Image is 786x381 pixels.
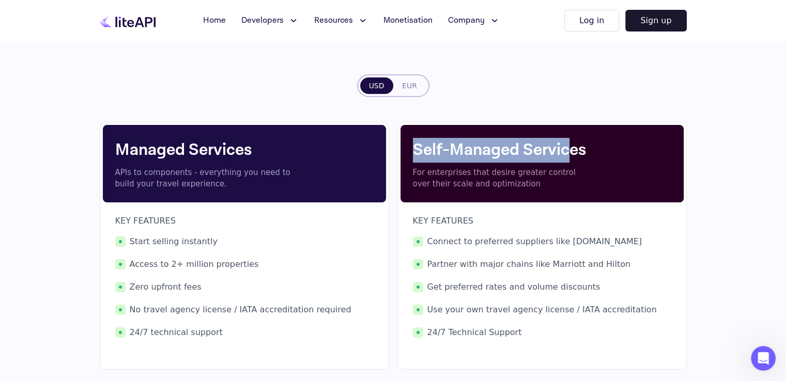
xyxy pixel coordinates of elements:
[413,281,671,293] span: Get preferred rates and volume discounts
[625,10,686,31] button: Sign up
[115,304,374,316] span: No travel agency license / IATA accreditation required
[115,167,296,190] p: APIs to components - everything you need to build your travel experience.
[413,258,671,271] span: Partner with major chains like Marriott and Hilton
[314,14,353,27] span: Resources
[308,10,374,31] button: Resources
[377,10,439,31] a: Monetisation
[564,10,619,31] button: Log in
[413,167,594,190] p: For enterprises that desire greater control over their scale and optimization
[393,77,426,94] button: EUR
[413,235,671,248] span: Connect to preferred suppliers like [DOMAIN_NAME]
[442,10,506,31] button: Company
[235,10,305,31] button: Developers
[197,10,232,31] a: Home
[360,77,393,94] button: USD
[115,258,374,271] span: Access to 2+ million properties
[241,14,284,27] span: Developers
[448,14,485,27] span: Company
[115,281,374,293] span: Zero upfront fees
[115,215,374,227] p: KEY FEATURES
[203,14,226,27] span: Home
[383,14,433,27] span: Monetisation
[413,326,671,339] span: 24/7 Technical Support
[413,215,671,227] p: KEY FEATURES
[115,138,374,163] h4: Managed Services
[413,138,671,163] h4: Self-Managed Services
[751,346,776,371] iframe: Intercom live chat
[115,326,374,339] span: 24/7 technical support
[115,235,374,248] span: Start selling instantly
[413,304,671,316] span: Use your own travel agency license / IATA accreditation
